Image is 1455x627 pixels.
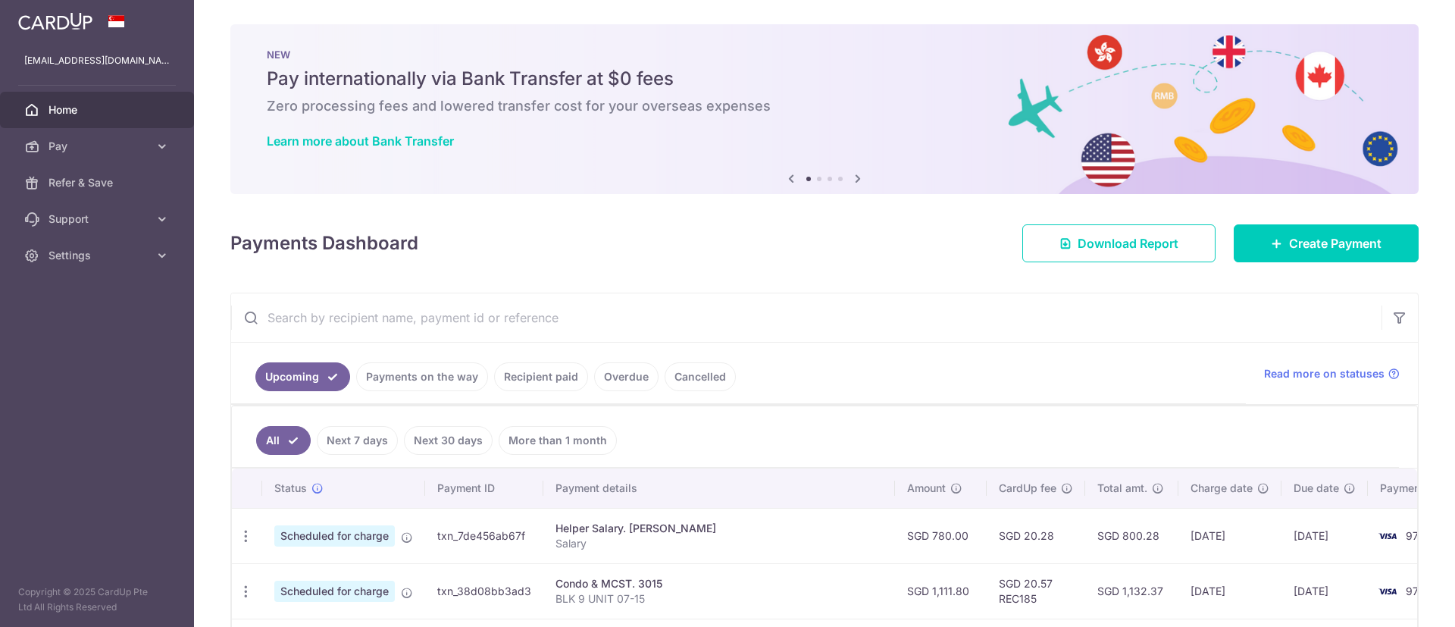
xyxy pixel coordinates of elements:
p: BLK 9 UNIT 07-15 [555,591,883,607]
td: SGD 1,132.37 [1085,563,1178,619]
span: Home [48,102,149,118]
div: Condo & MCST. 3015 [555,576,883,591]
a: Learn more about Bank Transfer [267,133,454,149]
td: [DATE] [1281,508,1368,563]
td: SGD 20.57 REC185 [987,563,1085,619]
td: txn_7de456ab67f [425,508,543,563]
td: [DATE] [1281,563,1368,619]
a: Recipient paid [494,362,588,391]
h4: Payments Dashboard [230,230,418,257]
h6: Zero processing fees and lowered transfer cost for your overseas expenses [267,97,1382,115]
th: Payment details [543,469,895,508]
iframe: Opens a widget where you can find more information [1353,582,1440,619]
span: Status [274,481,307,496]
a: Read more on statuses [1264,366,1400,381]
span: Read more on statuses [1264,366,1385,381]
span: Create Payment [1289,234,1381,252]
a: Next 30 days [404,426,493,455]
span: Scheduled for charge [274,525,395,547]
span: Download Report [1078,234,1178,252]
a: Upcoming [255,362,350,391]
div: Helper Salary. [PERSON_NAME] [555,521,883,536]
input: Search by recipient name, payment id or reference [231,293,1381,342]
img: Bank transfer banner [230,24,1419,194]
a: All [256,426,311,455]
span: Charge date [1191,481,1253,496]
span: Refer & Save [48,175,149,190]
td: [DATE] [1178,508,1281,563]
img: Bank Card [1372,527,1403,545]
td: SGD 800.28 [1085,508,1178,563]
h5: Pay internationally via Bank Transfer at $0 fees [267,67,1382,91]
th: Payment ID [425,469,543,508]
span: Pay [48,139,149,154]
td: SGD 780.00 [895,508,987,563]
p: [EMAIL_ADDRESS][DOMAIN_NAME] [24,53,170,68]
p: Salary [555,536,883,551]
img: CardUp [18,12,92,30]
td: SGD 1,111.80 [895,563,987,619]
a: Next 7 days [317,426,398,455]
span: Amount [907,481,946,496]
p: NEW [267,49,1382,61]
td: SGD 20.28 [987,508,1085,563]
a: Download Report [1022,224,1216,262]
td: txn_38d08bb3ad3 [425,563,543,619]
span: CardUp fee [999,481,1056,496]
td: [DATE] [1178,563,1281,619]
span: 9794 [1406,529,1432,542]
a: Cancelled [665,362,736,391]
span: Support [48,212,149,227]
span: Due date [1294,481,1339,496]
span: Total amt. [1097,481,1147,496]
a: Payments on the way [356,362,488,391]
a: More than 1 month [499,426,617,455]
a: Overdue [594,362,659,391]
span: Scheduled for charge [274,581,395,602]
span: Settings [48,248,149,263]
a: Create Payment [1234,224,1419,262]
